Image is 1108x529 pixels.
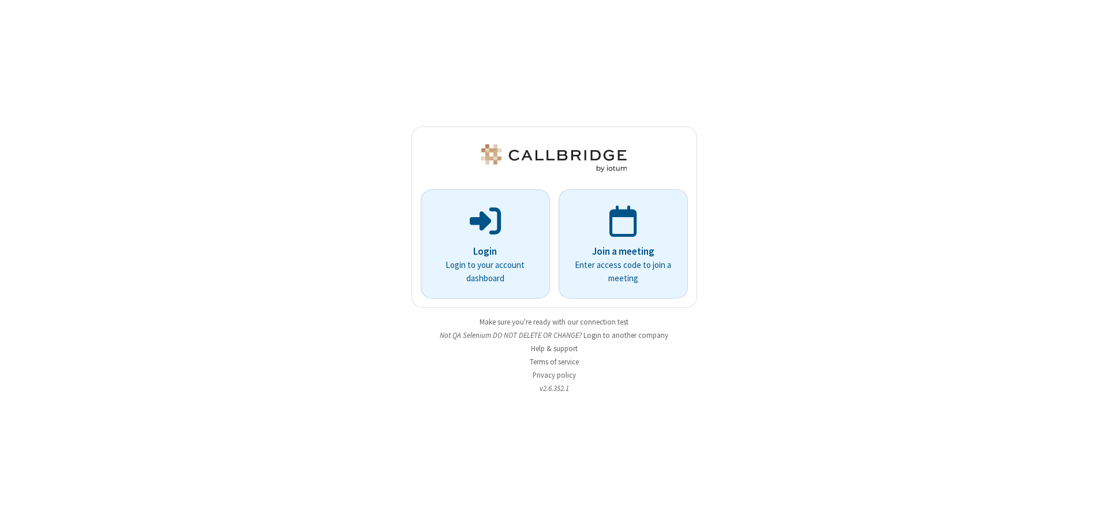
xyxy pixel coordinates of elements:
[575,259,672,285] p: Enter access code to join a meeting
[411,330,697,341] li: Not QA Selenium DO NOT DELETE OR CHANGE?
[559,189,688,299] a: Join a meetingEnter access code to join a meeting
[437,244,534,259] p: Login
[411,383,697,394] li: v2.6.352.1
[575,244,672,259] p: Join a meeting
[533,370,576,380] a: Privacy policy
[583,330,668,341] button: Login to another company
[531,344,578,353] a: Help & support
[437,259,534,285] p: Login to your account dashboard
[421,189,550,299] button: LoginLogin to your account dashboard
[480,317,628,327] a: Make sure you're ready with our connection test
[530,357,579,367] a: Terms of service
[479,144,629,172] img: QA Selenium DO NOT DELETE OR CHANGE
